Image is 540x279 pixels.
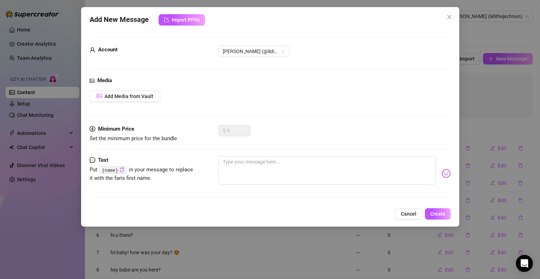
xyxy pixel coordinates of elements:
strong: Media [97,77,112,84]
span: import [164,17,169,22]
span: picture [97,93,102,98]
span: dollar [90,125,95,133]
span: Add New Message [90,14,149,25]
div: Open Intercom Messenger [516,255,533,272]
span: copy [119,167,124,172]
code: {name} [100,166,126,174]
button: Import PPVs [159,14,205,25]
strong: Account [98,46,118,53]
span: message [90,156,95,165]
span: Create [430,211,445,217]
span: user [90,46,95,54]
strong: Text [98,157,108,163]
span: Cancel [400,211,416,217]
button: Close [443,11,455,23]
span: Put in your message to replace it with the fan's first name. [90,166,193,181]
button: Click to Copy [119,167,124,172]
span: close [446,14,452,20]
button: Create [425,208,450,220]
span: Set the minimum price for the bundle [90,135,177,142]
span: Close [443,14,455,20]
span: Import PPVs [172,17,200,23]
span: Amanda (@lidithejachnun) [223,46,285,57]
span: picture [90,76,95,85]
strong: Minimum Price [98,126,134,132]
button: Cancel [395,208,422,220]
button: Add Media from Vault [90,91,160,102]
span: Add Media from Vault [104,93,153,99]
img: svg%3e [441,169,450,178]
